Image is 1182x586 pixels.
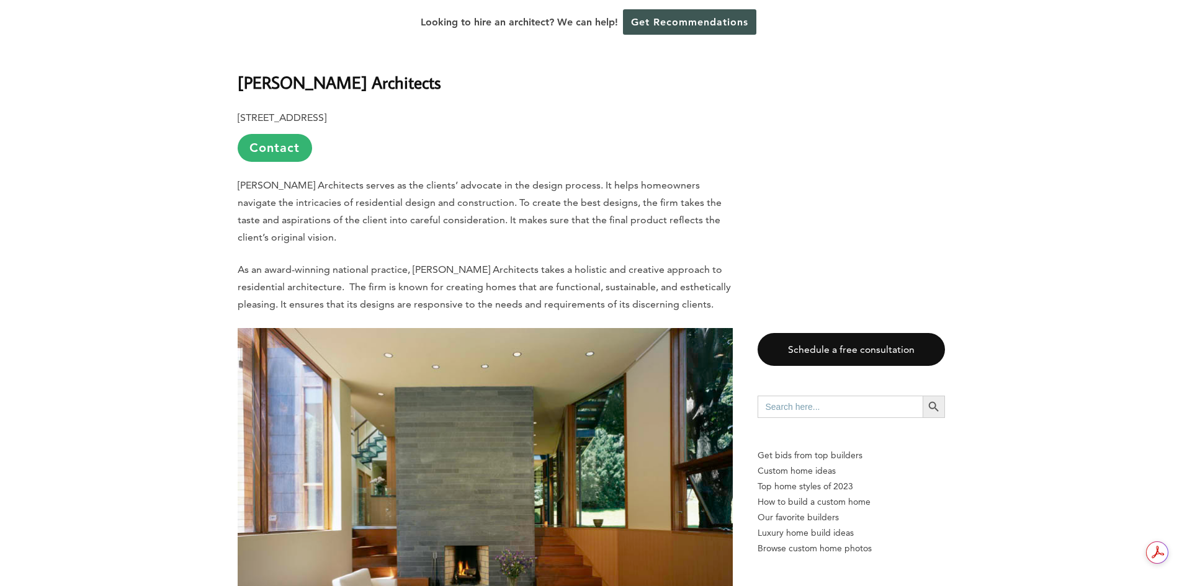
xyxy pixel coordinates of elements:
[238,179,722,243] span: [PERSON_NAME] Architects serves as the clients’ advocate in the design process. It helps homeowne...
[758,463,945,479] a: Custom home ideas
[758,396,923,418] input: Search here...
[758,525,945,541] a: Luxury home build ideas
[758,494,945,510] a: How to build a custom home
[758,448,945,463] p: Get bids from top builders
[623,9,756,35] a: Get Recommendations
[238,112,326,123] b: [STREET_ADDRESS]
[758,333,945,366] a: Schedule a free consultation
[758,479,945,494] a: Top home styles of 2023
[927,400,941,414] svg: Search
[758,510,945,525] a: Our favorite builders
[238,134,312,162] a: Contact
[238,71,441,93] b: [PERSON_NAME] Architects
[758,541,945,556] a: Browse custom home photos
[238,264,731,310] span: As an award-winning national practice, [PERSON_NAME] Architects takes a holistic and creative app...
